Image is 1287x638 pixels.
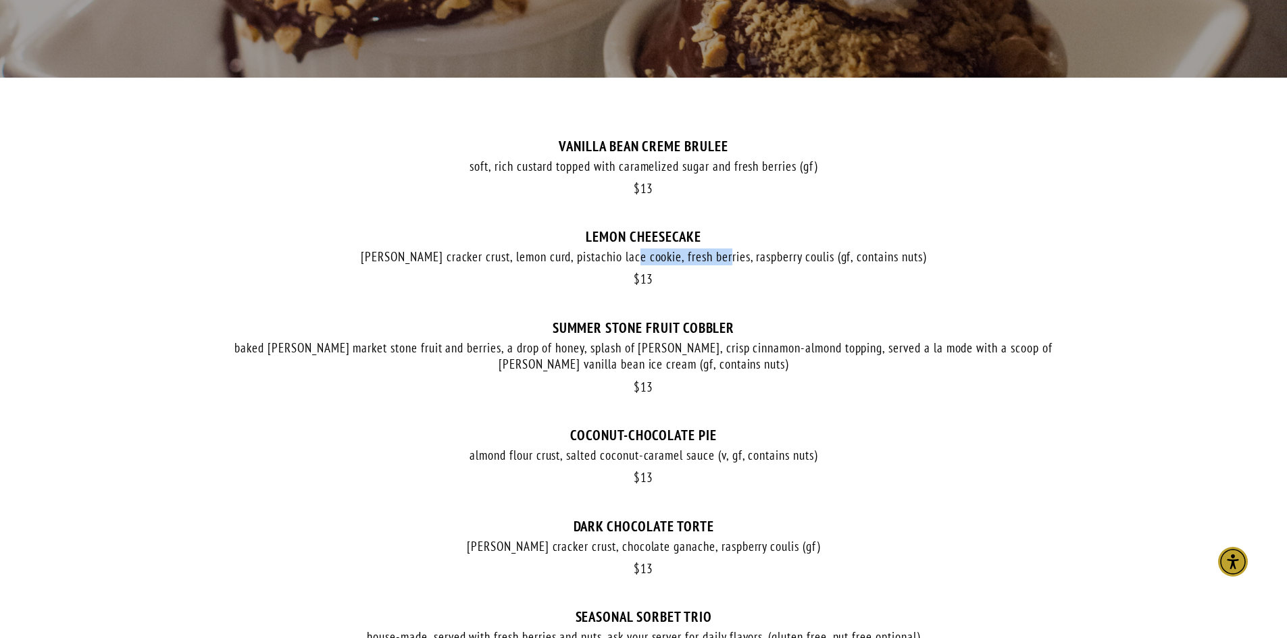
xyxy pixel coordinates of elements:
[634,560,640,577] span: $
[225,427,1063,444] div: COCONUT-CHOCOLATE PIE
[634,379,640,395] span: $
[225,228,1063,245] div: LEMON CHEESECAKE
[225,340,1063,373] div: baked [PERSON_NAME] market stone fruit and berries, a drop of honey, splash of [PERSON_NAME], cri...
[225,158,1063,175] div: soft, rich custard topped with caramelized sugar and fresh berries (gf)
[634,271,640,287] span: $
[225,181,1063,196] div: 13
[225,138,1063,155] div: VANILLA BEAN CREME BRULEE
[1218,547,1248,577] div: Accessibility Menu
[634,469,640,485] span: $
[225,379,1063,395] div: 13
[225,608,1063,625] div: SEASONAL SORBET TRIO
[225,561,1063,577] div: 13
[225,447,1063,464] div: almond flour crust, salted coconut-caramel sauce (v, gf, contains nuts)
[225,248,1063,265] div: [PERSON_NAME] cracker crust, lemon curd, pistachio lace cookie, fresh berries, raspberry coulis (...
[225,518,1063,535] div: DARK CHOCOLATE TORTE
[225,538,1063,555] div: [PERSON_NAME] cracker crust, chocolate ganache, raspberry coulis (gf)
[225,319,1063,336] div: SUMMER STONE FRUIT COBBLER
[634,180,640,196] span: $
[225,470,1063,485] div: 13
[225,271,1063,287] div: 13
